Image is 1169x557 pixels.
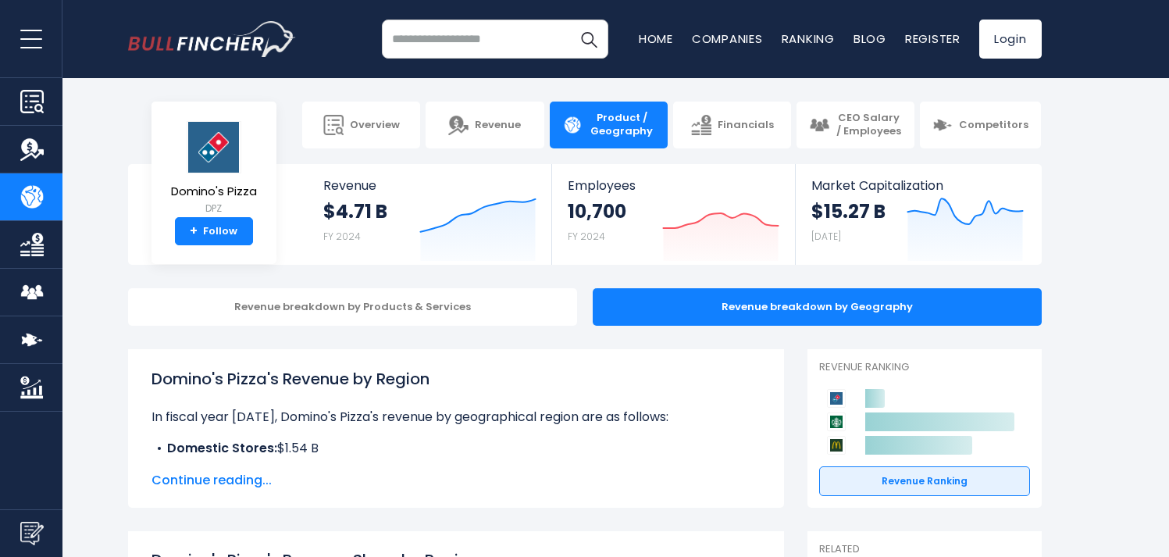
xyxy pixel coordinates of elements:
a: Product / Geography [550,102,668,148]
span: Competitors [959,119,1028,132]
small: [DATE] [811,230,841,243]
div: Revenue breakdown by Geography [593,288,1042,326]
a: Companies [692,30,763,47]
b: Domestic Stores: [167,439,277,457]
span: Overview [350,119,400,132]
p: Related [819,543,1030,556]
p: In fiscal year [DATE], Domino's Pizza's revenue by geographical region are as follows: [151,408,761,427]
a: Financials [673,102,791,148]
img: Domino's Pizza competitors logo [827,389,846,408]
a: Revenue Ranking [819,466,1030,496]
span: Continue reading... [151,471,761,490]
p: Revenue Ranking [819,361,1030,374]
a: Blog [854,30,886,47]
img: McDonald's Corporation competitors logo [827,436,846,455]
a: Go to homepage [128,21,296,57]
a: Domino's Pizza DPZ [170,120,258,218]
span: Product / Geography [589,112,655,138]
a: CEO Salary / Employees [797,102,914,148]
span: Financials [718,119,774,132]
h1: Domino's Pizza's Revenue by Region [151,367,761,391]
b: International Franchise: [167,458,319,476]
strong: $15.27 B [811,199,886,223]
a: Home [639,30,673,47]
a: Overview [302,102,420,148]
span: Market Capitalization [811,178,1024,193]
button: Search [569,20,608,59]
span: Revenue [475,119,521,132]
a: +Follow [175,217,253,245]
span: Employees [568,178,779,193]
a: Revenue $4.71 B FY 2024 [308,164,552,265]
div: Revenue breakdown by Products & Services [128,288,577,326]
span: Domino's Pizza [171,185,257,198]
a: Login [979,20,1042,59]
a: Revenue [426,102,544,148]
strong: 10,700 [568,199,626,223]
a: Competitors [920,102,1041,148]
span: Revenue [323,178,536,193]
a: Ranking [782,30,835,47]
a: Market Capitalization $15.27 B [DATE] [796,164,1039,265]
strong: + [190,224,198,238]
img: Starbucks Corporation competitors logo [827,412,846,431]
strong: $4.71 B [323,199,387,223]
small: FY 2024 [323,230,361,243]
img: bullfincher logo [128,21,296,57]
a: Register [905,30,961,47]
small: FY 2024 [568,230,605,243]
small: DPZ [171,202,257,216]
li: $1.54 B [151,439,761,458]
a: Employees 10,700 FY 2024 [552,164,795,265]
span: CEO Salary / Employees [836,112,902,138]
li: $318.69 M [151,458,761,477]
